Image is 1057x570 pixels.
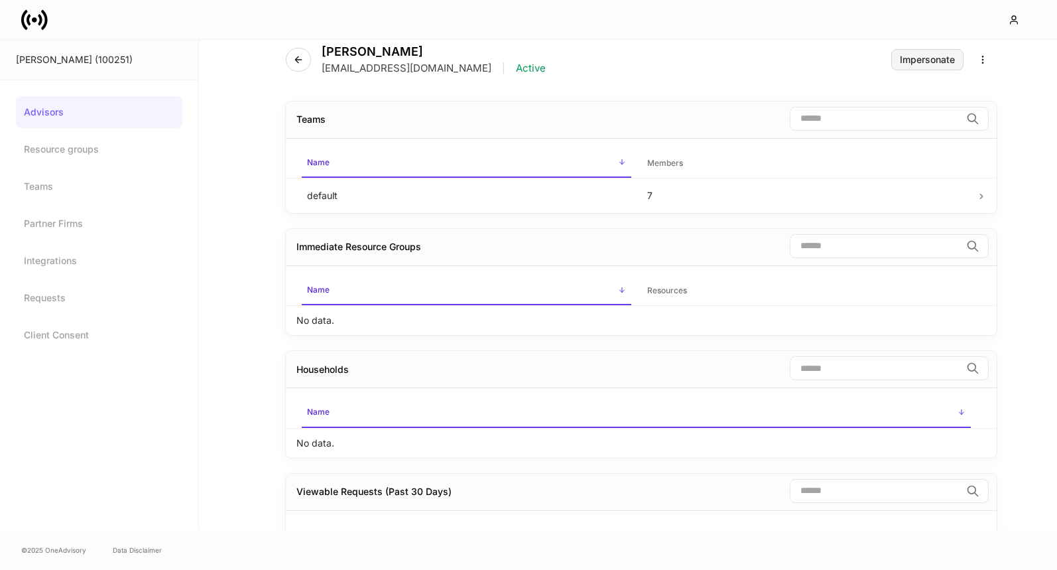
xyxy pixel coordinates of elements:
a: Client Consent [16,319,182,351]
a: Teams [16,171,182,202]
p: Active [516,62,546,75]
div: [PERSON_NAME] (100251) [16,53,182,66]
span: Resources [642,277,971,305]
div: Immediate Resource Groups [296,240,421,253]
a: Advisors [16,96,182,128]
h6: Resources [647,284,687,297]
span: Name [302,399,971,427]
div: Households [296,363,349,376]
h6: Status [760,529,784,541]
p: | [502,62,505,75]
span: Name [302,277,631,305]
span: Name [302,149,631,178]
h6: Name [307,405,330,418]
p: [EMAIL_ADDRESS][DOMAIN_NAME] [322,62,491,75]
h6: Name [307,283,330,296]
span: © 2025 OneAdvisory [21,545,86,555]
span: Household [528,522,745,549]
h6: Name [307,156,330,169]
a: Resource groups [16,133,182,165]
a: Data Disclaimer [113,545,162,555]
a: Requests [16,282,182,314]
button: Impersonate [891,49,964,70]
a: Integrations [16,245,182,277]
h6: Members [647,157,683,169]
div: Viewable Requests (Past 30 Days) [296,485,452,498]
h4: [PERSON_NAME] [322,44,546,59]
h6: Household [534,529,574,541]
span: Status [755,522,971,549]
h6: Clients [307,528,333,541]
span: Clients [302,522,518,550]
span: Members [642,150,971,177]
div: Teams [296,113,326,126]
td: default [296,178,637,213]
p: No data. [296,314,334,327]
a: Partner Firms [16,208,182,240]
td: 7 [637,178,977,213]
p: No data. [296,437,334,450]
div: Impersonate [900,55,955,64]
